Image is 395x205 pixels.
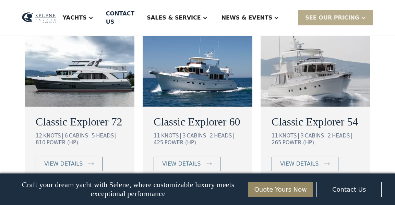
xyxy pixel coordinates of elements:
[25,24,134,107] img: long range motor yachts
[92,133,95,139] div: 5
[298,10,373,25] div: SEE Our Pricing
[69,133,90,139] div: CABINS
[154,157,220,171] a: view details
[96,133,116,139] div: HEADS
[140,4,214,32] div: Sales & Service
[182,133,186,139] div: 3
[36,140,46,146] div: 810
[283,140,314,146] div: POWER (HP)
[272,133,278,139] div: 11
[272,140,282,146] div: 265
[147,14,201,22] div: Sales & Service
[324,162,330,165] img: icon
[305,14,359,22] div: SEE Our Pricing
[272,157,338,171] a: view details
[316,182,382,197] a: Contact Us
[36,133,42,139] div: 12
[154,133,160,139] div: 11
[305,133,326,139] div: CABINS
[165,140,196,146] div: POWER (HP)
[272,113,359,130] a: Classic Explorer 54
[143,24,252,107] img: long range motor yachts
[106,10,134,26] div: Contact US
[88,162,94,165] img: icon
[56,4,100,32] div: Yachts
[280,160,319,168] div: view details
[44,160,83,168] div: view details
[215,4,286,32] div: News & EVENTS
[279,133,299,139] div: KNOTS
[63,14,87,22] div: Yachts
[154,140,164,146] div: 425
[162,160,201,168] div: view details
[22,12,56,23] img: logo
[300,133,304,139] div: 3
[154,113,241,130] a: Classic Explorer 60
[248,182,313,197] a: Quote Yours Now
[222,14,273,22] div: News & EVENTS
[47,140,78,146] div: POWER (HP)
[43,133,63,139] div: KNOTS
[261,24,370,107] img: long range motor yachts
[13,180,243,198] p: Craft your dream yacht with Selene, where customizable luxury meets exceptional performance
[328,133,331,139] div: 2
[64,133,68,139] div: 6
[161,133,181,139] div: KNOTS
[187,133,208,139] div: CABINS
[332,133,352,139] div: HEADS
[214,133,234,139] div: HEADS
[210,133,213,139] div: 2
[36,113,123,130] a: Classic Explorer 72
[206,162,212,165] img: icon
[36,157,103,171] a: view details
